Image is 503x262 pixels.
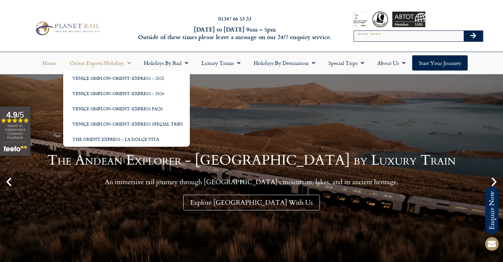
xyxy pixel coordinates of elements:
h6: [DATE] to [DATE] 9am – 5pm Outside of these times please leave a message on our 24/7 enquiry serv... [136,26,334,41]
a: Special Trips [322,55,371,71]
div: Next slide [488,176,500,187]
nav: Menu [3,55,500,71]
a: 01347 66 53 33 [218,15,251,22]
a: Start your Journey [412,55,468,71]
a: Home [36,55,63,71]
a: Orient Express Holidays [63,55,137,71]
a: Venice Simplon-Orient-Express Special Trips [63,116,190,131]
a: Holidays by Destination [247,55,322,71]
img: Planet Rail Train Holidays Logo [33,20,102,37]
a: Explore [GEOGRAPHIC_DATA] With Us [183,195,320,210]
a: Luxury Trains [195,55,247,71]
a: Holidays by Rail [137,55,195,71]
div: Previous slide [3,176,15,187]
a: Venice Simplon-Orient-Express – 2025 [63,71,190,86]
a: Venice Simplon-Orient-Express – 2026 [63,86,190,101]
a: Venice Simplon-Orient-Express FAQs [63,101,190,116]
button: Search [464,31,483,41]
h1: The Andean Explorer - [GEOGRAPHIC_DATA] by Luxury Train [47,153,456,167]
a: About Us [371,55,412,71]
p: An immersive rail journey through [GEOGRAPHIC_DATA]’s mountains, lakes, and its ancient heritage. [47,178,456,186]
a: The Orient Express – La Dolce Vita [63,131,190,147]
ul: Orient Express Holidays [63,71,190,147]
